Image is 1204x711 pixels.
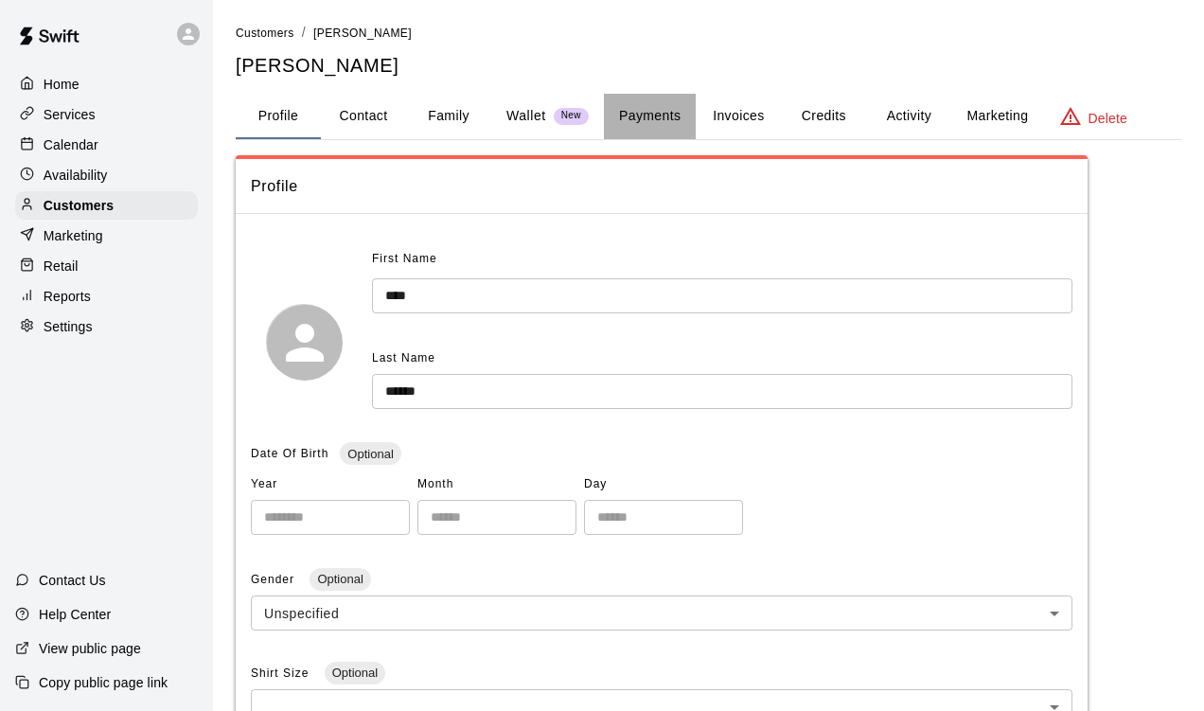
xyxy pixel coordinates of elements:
[44,105,96,124] p: Services
[39,639,141,658] p: View public page
[39,571,106,590] p: Contact Us
[15,282,198,311] a: Reports
[302,23,306,43] li: /
[604,94,696,139] button: Payments
[236,94,1181,139] div: basic tabs example
[951,94,1043,139] button: Marketing
[696,94,781,139] button: Invoices
[321,94,406,139] button: Contact
[15,161,198,189] a: Availability
[44,226,103,245] p: Marketing
[417,470,576,500] span: Month
[15,191,198,220] a: Customers
[372,244,437,275] span: First Name
[15,252,198,280] a: Retail
[251,470,410,500] span: Year
[372,351,435,364] span: Last Name
[251,595,1072,631] div: Unspecified
[554,110,589,122] span: New
[44,196,114,215] p: Customers
[44,317,93,336] p: Settings
[15,312,198,341] a: Settings
[584,470,743,500] span: Day
[44,75,80,94] p: Home
[39,673,168,692] p: Copy public page link
[251,174,1072,199] span: Profile
[44,257,79,276] p: Retail
[15,70,198,98] a: Home
[236,25,294,40] a: Customers
[44,135,98,154] p: Calendar
[236,27,294,40] span: Customers
[236,53,1181,79] h5: [PERSON_NAME]
[15,100,198,129] a: Services
[44,287,91,306] p: Reports
[506,106,546,126] p: Wallet
[39,605,111,624] p: Help Center
[251,573,298,586] span: Gender
[313,27,412,40] span: [PERSON_NAME]
[406,94,491,139] button: Family
[236,23,1181,44] nav: breadcrumb
[44,166,108,185] p: Availability
[325,666,385,680] span: Optional
[15,131,198,159] a: Calendar
[866,94,951,139] button: Activity
[251,667,313,680] span: Shirt Size
[310,572,370,586] span: Optional
[15,222,198,250] a: Marketing
[251,447,328,460] span: Date Of Birth
[1089,109,1127,128] p: Delete
[781,94,866,139] button: Credits
[236,94,321,139] button: Profile
[340,447,400,461] span: Optional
